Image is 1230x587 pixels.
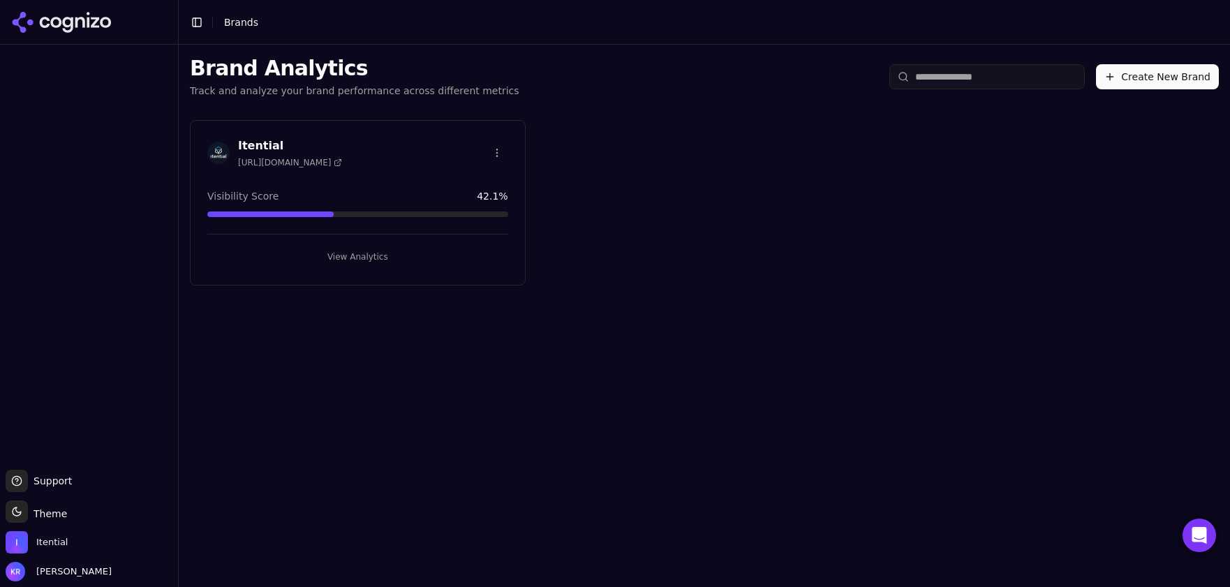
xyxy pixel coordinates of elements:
[6,562,112,581] button: Open user button
[1096,64,1219,89] button: Create New Brand
[28,474,72,488] span: Support
[238,138,342,154] h3: Itential
[207,142,230,164] img: Itential
[1183,519,1216,552] div: Open Intercom Messenger
[6,531,68,553] button: Open organization switcher
[477,189,507,203] span: 42.1 %
[31,565,112,578] span: [PERSON_NAME]
[6,562,25,581] img: Kristen Rachels
[28,508,67,519] span: Theme
[207,246,508,268] button: View Analytics
[224,17,258,28] span: Brands
[207,189,279,203] span: Visibility Score
[6,531,28,553] img: Itential
[190,56,519,81] h1: Brand Analytics
[190,84,519,98] p: Track and analyze your brand performance across different metrics
[238,157,342,168] span: [URL][DOMAIN_NAME]
[224,15,258,29] nav: breadcrumb
[36,536,68,549] span: Itential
